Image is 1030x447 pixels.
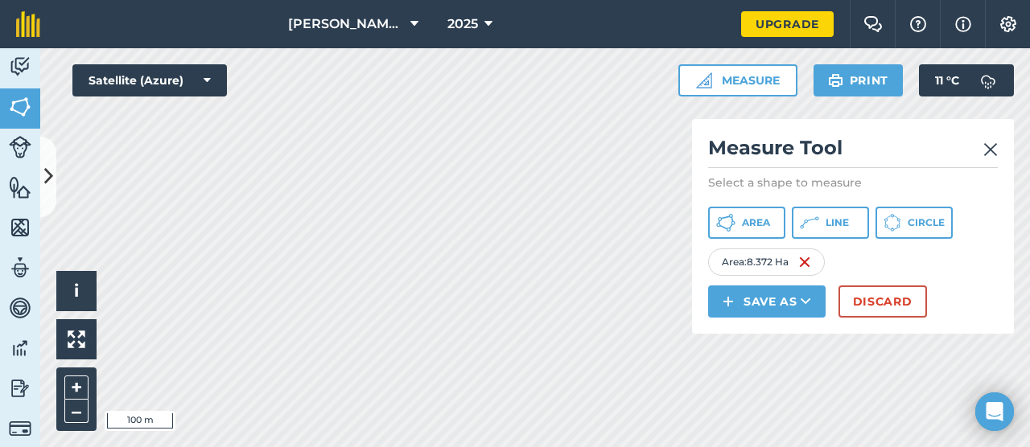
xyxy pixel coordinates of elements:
[863,16,883,32] img: Two speech bubbles overlapping with the left bubble in the forefront
[723,292,734,311] img: svg+xml;base64,PHN2ZyB4bWxucz0iaHR0cDovL3d3dy53My5vcmcvMjAwMC9zdmciIHdpZHRoPSIxNCIgaGVpZ2h0PSIyNC...
[16,11,40,37] img: fieldmargin Logo
[919,64,1014,96] button: 11 °C
[9,175,31,199] img: svg+xml;base64,PHN2ZyB4bWxucz0iaHR0cDovL3d3dy53My5vcmcvMjAwMC9zdmciIHdpZHRoPSI1NiIgaGVpZ2h0PSI2MC...
[9,136,31,158] img: svg+xml;base64,PD94bWwgdmVyc2lvbj0iMS4wIiBlbmNvZGluZz0idXRmLTgiPz4KPCEtLSBHZW5lcmF0b3I6IEFkb2JlIE...
[983,140,998,159] img: svg+xml;base64,PHN2ZyB4bWxucz0iaHR0cDovL3d3dy53My5vcmcvMjAwMC9zdmciIHdpZHRoPSIyMiIgaGVpZ2h0PSIzMC...
[955,14,971,34] img: svg+xml;base64,PHN2ZyB4bWxucz0iaHR0cDovL3d3dy53My5vcmcvMjAwMC9zdmciIHdpZHRoPSIxNyIgaGVpZ2h0PSIxNy...
[9,336,31,360] img: svg+xml;base64,PD94bWwgdmVyc2lvbj0iMS4wIiBlbmNvZGluZz0idXRmLTgiPz4KPCEtLSBHZW5lcmF0b3I6IEFkb2JlIE...
[742,216,770,229] span: Area
[828,71,843,90] img: svg+xml;base64,PHN2ZyB4bWxucz0iaHR0cDovL3d3dy53My5vcmcvMjAwMC9zdmciIHdpZHRoPSIxOSIgaGVpZ2h0PSIyNC...
[838,285,927,318] button: Discard
[708,248,825,276] div: Area : 8.372 Ha
[708,135,998,168] h2: Measure Tool
[814,64,904,96] button: Print
[708,285,826,318] button: Save as
[9,296,31,320] img: svg+xml;base64,PD94bWwgdmVyc2lvbj0iMS4wIiBlbmNvZGluZz0idXRmLTgiPz4KPCEtLSBHZW5lcmF0b3I6IEFkb2JlIE...
[447,14,478,34] span: 2025
[64,400,89,423] button: –
[875,207,953,239] button: Circle
[798,252,811,272] img: svg+xml;base64,PHN2ZyB4bWxucz0iaHR0cDovL3d3dy53My5vcmcvMjAwMC9zdmciIHdpZHRoPSIxNiIgaGVpZ2h0PSIyNC...
[678,64,797,96] button: Measure
[9,256,31,280] img: svg+xml;base64,PD94bWwgdmVyc2lvbj0iMS4wIiBlbmNvZGluZz0idXRmLTgiPz4KPCEtLSBHZW5lcmF0b3I6IEFkb2JlIE...
[68,330,85,348] img: Four arrows, one pointing top left, one top right, one bottom right and the last bottom left
[9,376,31,400] img: svg+xml;base64,PD94bWwgdmVyc2lvbj0iMS4wIiBlbmNvZGluZz0idXRmLTgiPz4KPCEtLSBHZW5lcmF0b3I6IEFkb2JlIE...
[56,271,97,311] button: i
[972,64,1004,96] img: svg+xml;base64,PD94bWwgdmVyc2lvbj0iMS4wIiBlbmNvZGluZz0idXRmLTgiPz4KPCEtLSBHZW5lcmF0b3I6IEFkb2JlIE...
[9,417,31,440] img: svg+xml;base64,PD94bWwgdmVyc2lvbj0iMS4wIiBlbmNvZGluZz0idXRmLTgiPz4KPCEtLSBHZW5lcmF0b3I6IEFkb2JlIE...
[999,16,1018,32] img: A cog icon
[64,375,89,400] button: +
[74,281,79,301] span: i
[935,64,959,96] span: 11 ° C
[9,215,31,240] img: svg+xml;base64,PHN2ZyB4bWxucz0iaHR0cDovL3d3dy53My5vcmcvMjAwMC9zdmciIHdpZHRoPSI1NiIgaGVpZ2h0PSI2MC...
[9,95,31,119] img: svg+xml;base64,PHN2ZyB4bWxucz0iaHR0cDovL3d3dy53My5vcmcvMjAwMC9zdmciIHdpZHRoPSI1NiIgaGVpZ2h0PSI2MC...
[9,55,31,79] img: svg+xml;base64,PD94bWwgdmVyc2lvbj0iMS4wIiBlbmNvZGluZz0idXRmLTgiPz4KPCEtLSBHZW5lcmF0b3I6IEFkb2JlIE...
[975,392,1014,431] div: Open Intercom Messenger
[696,72,712,88] img: Ruler icon
[708,207,785,239] button: Area
[908,16,928,32] img: A question mark icon
[72,64,227,96] button: Satellite (Azure)
[288,14,404,34] span: [PERSON_NAME] Farm
[708,174,998,191] p: Select a shape to measure
[792,207,869,239] button: Line
[741,11,834,37] a: Upgrade
[908,216,945,229] span: Circle
[826,216,849,229] span: Line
